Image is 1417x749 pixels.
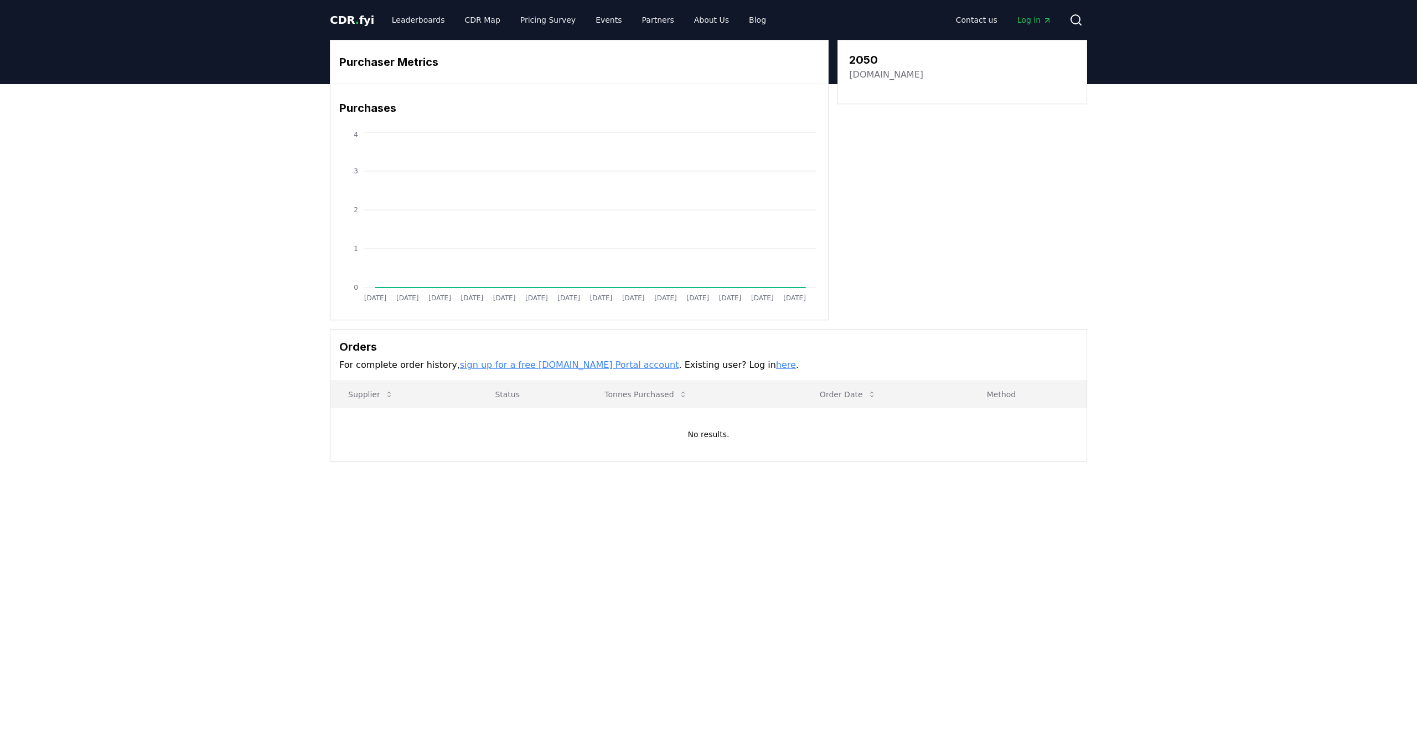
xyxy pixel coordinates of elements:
a: Blog [740,10,775,30]
nav: Main [947,10,1061,30]
tspan: [DATE] [525,294,548,302]
tspan: [DATE] [686,294,709,302]
tspan: 0 [354,284,358,291]
button: Order Date [811,383,885,406]
span: . [355,13,359,27]
span: CDR fyi [330,13,374,27]
h3: Purchases [339,100,819,116]
tspan: [DATE] [590,294,613,302]
a: Leaderboards [383,10,454,30]
a: Partners [633,10,683,30]
tspan: [DATE] [557,294,580,302]
a: sign up for a free [DOMAIN_NAME] Portal account [460,360,679,370]
a: CDR.fyi [330,12,374,28]
a: Contact us [947,10,1006,30]
a: CDR Map [456,10,509,30]
tspan: [DATE] [461,294,484,302]
a: Pricing Survey [511,10,585,30]
tspan: [DATE] [783,294,806,302]
tspan: [DATE] [396,294,419,302]
a: Events [587,10,630,30]
p: Method [978,389,1078,400]
tspan: 3 [354,167,358,175]
button: Tonnes Purchased [596,383,696,406]
h3: 2050 [849,52,923,68]
tspan: 4 [354,131,358,138]
tspan: [DATE] [719,294,742,302]
tspan: 1 [354,245,358,253]
h3: Orders [339,338,1078,355]
span: Log in [1017,14,1052,25]
tspan: [DATE] [364,294,387,302]
a: [DOMAIN_NAME] [849,68,923,81]
button: Supplier [339,383,402,406]
p: For complete order history, . Existing user? Log in . [339,358,1078,372]
tspan: [DATE] [654,294,677,302]
tspan: [DATE] [751,294,774,302]
tspan: [DATE] [493,294,516,302]
h3: Purchaser Metrics [339,54,819,70]
a: here [776,360,796,370]
p: Status [486,389,578,400]
a: About Us [685,10,738,30]
tspan: [DATE] [622,294,645,302]
td: No results. [330,408,1087,461]
tspan: 2 [354,206,358,214]
tspan: [DATE] [428,294,451,302]
nav: Main [383,10,775,30]
a: Log in [1009,10,1061,30]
